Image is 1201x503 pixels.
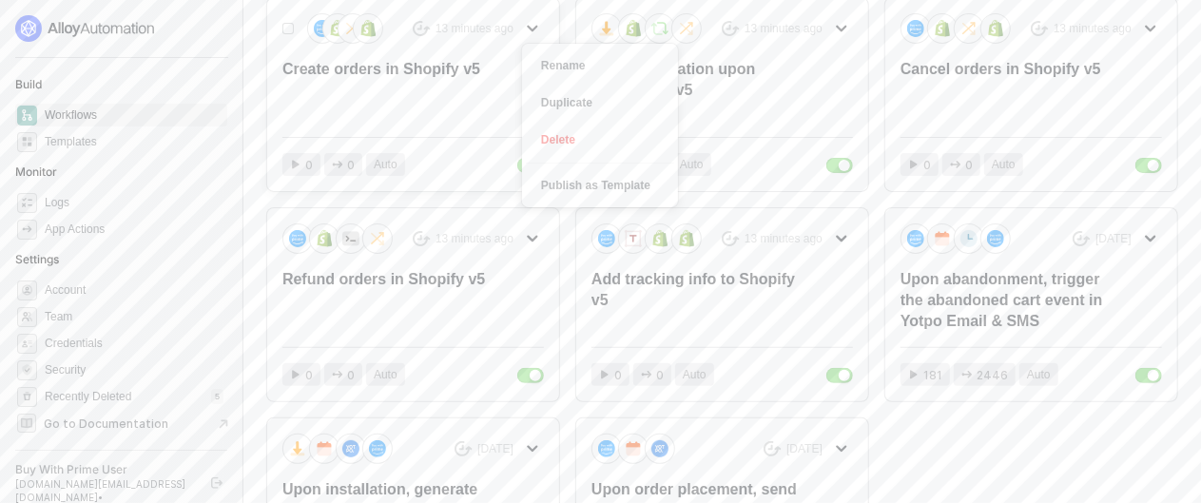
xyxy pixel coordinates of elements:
span: icon-arrow-down [527,23,538,34]
span: icon-arrow-down [1145,233,1156,244]
div: Add tracking info to Shopify v5 [591,269,801,332]
span: Auto [1027,366,1051,384]
span: icon-success-page [413,21,431,37]
span: Settings [15,252,59,266]
img: icon [934,230,951,247]
span: icon-success-page [455,441,473,457]
span: icon-app-actions [641,369,652,380]
span: Monitor [15,164,57,179]
img: icon [369,440,386,457]
span: icon-app-actions [961,369,973,380]
span: security [17,360,37,380]
img: icon [342,440,359,457]
span: Go to Documentation [44,416,168,432]
span: Workflows [45,104,223,126]
span: Auto [680,156,704,174]
span: Team [45,305,223,328]
span: 2446 [977,366,1008,384]
div: [DATE] [1095,231,1132,247]
img: icon [359,20,377,37]
div: 5 [211,389,223,404]
span: Auto [374,366,397,384]
span: 0 [923,156,931,174]
span: 0 [347,156,355,174]
span: icon-arrow-down [836,233,847,244]
img: icon [598,20,615,37]
img: icon [329,20,346,37]
span: settings [17,387,37,407]
img: icon [907,20,924,37]
div: Duplicate [541,94,659,112]
img: icon [651,440,668,457]
img: icon [289,230,306,247]
span: icon-app-actions [332,159,343,170]
a: logo [15,15,227,42]
span: Logs [45,191,223,214]
img: icon [678,20,695,37]
div: Upon abandonment, trigger the abandoned cart event in Yotpo Email & SMS [901,269,1110,332]
div: 13 minutes ago [436,21,513,37]
span: icon-success-page [1031,21,1049,37]
span: logout [211,477,223,489]
div: 13 minutes ago [1054,21,1132,37]
img: icon [314,20,331,37]
div: Create orders in Shopify v5 [282,59,492,122]
span: icon-success-page [722,21,740,37]
div: Create a location upon installation v5 [591,59,801,122]
span: icon-arrow-down [527,233,538,244]
span: Auto [992,156,1016,174]
div: Delete [541,130,659,148]
img: icon [344,20,361,37]
span: icon-arrow-down [1145,23,1156,34]
img: icon [987,230,1004,247]
img: icon [342,230,359,247]
span: credentials [17,334,37,354]
span: icon-success-page [1073,231,1091,247]
img: icon [625,440,642,457]
img: icon [316,230,333,247]
div: [DATE] [786,441,823,457]
div: Publish as Template [541,176,659,194]
img: icon [369,230,386,247]
span: 0 [656,366,664,384]
div: App Actions [45,222,105,238]
div: 13 minutes ago [745,21,823,37]
img: icon [651,20,668,37]
span: 0 [305,156,313,174]
div: Refund orders in Shopify v5 [282,269,492,332]
div: 13 minutes ago [436,231,513,247]
span: dashboard [17,106,37,126]
img: icon [598,440,615,457]
span: icon-app-actions [332,369,343,380]
span: icon-success-page [722,231,740,247]
span: icon-arrow-down [836,23,847,34]
span: icon-arrow-down [836,443,847,455]
span: Auto [683,366,707,384]
img: icon [316,440,333,457]
div: Buy With Prime User [15,462,194,477]
img: icon [960,20,978,37]
span: Build [15,77,42,91]
div: Cancel orders in Shopify v5 [901,59,1110,122]
span: icon-arrow-down [527,443,538,455]
img: logo [15,15,156,42]
div: [DATE] [477,441,513,457]
img: icon [625,20,642,37]
span: 181 [923,366,942,384]
span: 0 [965,156,973,174]
span: Auto [374,156,397,174]
img: icon [678,230,695,247]
span: icon-app-actions [17,220,37,240]
span: document-arrow [214,415,233,434]
img: icon [987,20,1004,37]
span: icon-logs [17,193,37,213]
img: icon [651,230,668,247]
div: 13 minutes ago [745,231,823,247]
img: icon [598,230,615,247]
span: icon-success-page [413,231,431,247]
span: 0 [614,366,622,384]
span: Credentials [45,332,223,355]
span: Security [45,358,223,381]
span: team [17,307,37,327]
span: Account [45,279,223,301]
